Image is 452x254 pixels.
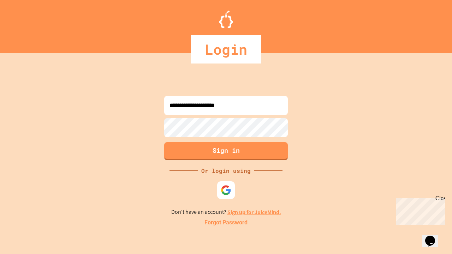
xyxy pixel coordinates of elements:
img: google-icon.svg [221,185,231,195]
iframe: chat widget [422,226,445,247]
img: Logo.svg [219,11,233,28]
div: Or login using [198,167,254,175]
a: Forgot Password [204,218,248,227]
button: Sign in [164,142,288,160]
a: Sign up for JuiceMind. [227,208,281,216]
div: Chat with us now!Close [3,3,49,45]
iframe: chat widget [393,195,445,225]
p: Don't have an account? [171,208,281,217]
div: Login [191,35,261,64]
